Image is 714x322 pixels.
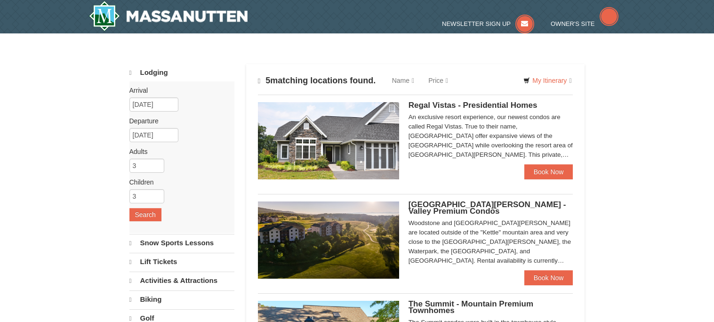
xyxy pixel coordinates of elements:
div: Woodstone and [GEOGRAPHIC_DATA][PERSON_NAME] are located outside of the "Kettle" mountain area an... [409,218,573,266]
a: My Itinerary [517,73,578,88]
a: Book Now [524,164,573,179]
a: Massanutten Resort [89,1,248,31]
label: Adults [129,147,227,156]
a: Price [421,71,455,90]
a: Snow Sports Lessons [129,234,234,252]
a: Lodging [129,64,234,81]
button: Search [129,208,161,221]
a: Biking [129,290,234,308]
span: [GEOGRAPHIC_DATA][PERSON_NAME] - Valley Premium Condos [409,200,566,216]
a: Activities & Attractions [129,272,234,290]
img: 19219041-4-ec11c166.jpg [258,201,399,279]
img: Massanutten Resort Logo [89,1,248,31]
span: The Summit - Mountain Premium Townhomes [409,299,533,315]
label: Children [129,177,227,187]
a: Newsletter Sign Up [442,20,534,27]
span: Regal Vistas - Presidential Homes [409,101,538,110]
img: 19218991-1-902409a9.jpg [258,102,399,179]
span: Owner's Site [551,20,595,27]
label: Arrival [129,86,227,95]
h4: matching locations found. [258,76,376,86]
a: Book Now [524,270,573,285]
div: An exclusive resort experience, our newest condos are called Regal Vistas. True to their name, [G... [409,113,573,160]
span: Newsletter Sign Up [442,20,511,27]
a: Lift Tickets [129,253,234,271]
a: Owner's Site [551,20,618,27]
span: 5 [265,76,270,85]
label: Departure [129,116,227,126]
a: Name [385,71,421,90]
